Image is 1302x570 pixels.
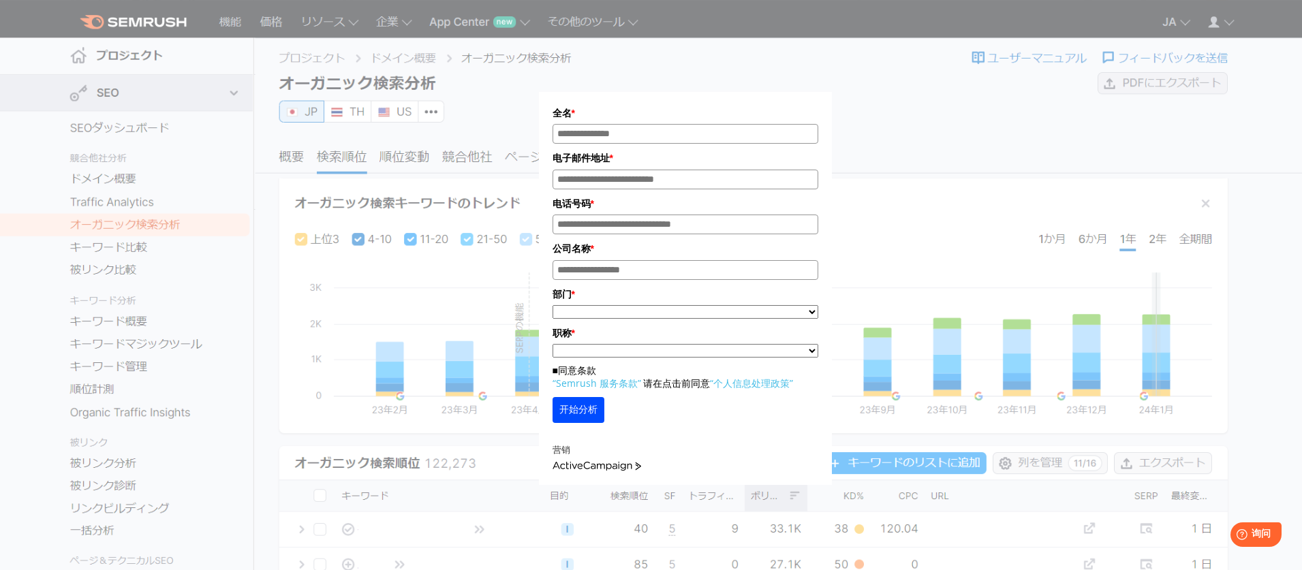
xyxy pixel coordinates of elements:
font: 请在点击前同意 [643,377,710,390]
font: 营销 [553,444,570,456]
iframe: 帮助小部件启动器 [1181,517,1287,555]
button: 开始分析 [553,397,604,423]
font: 全名 [553,108,572,118]
font: 电话号码 [553,198,591,209]
font: 部门 [553,289,572,300]
font: 开始分析 [559,404,598,415]
a: “个人信息处理政策” [710,377,793,390]
a: “Semrush 服务条款” [553,377,641,390]
font: ■同意条款 [553,364,596,377]
font: 电子邮件地址 [553,153,610,163]
font: 职称 [553,328,572,338]
font: 公司名称 [553,243,591,254]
